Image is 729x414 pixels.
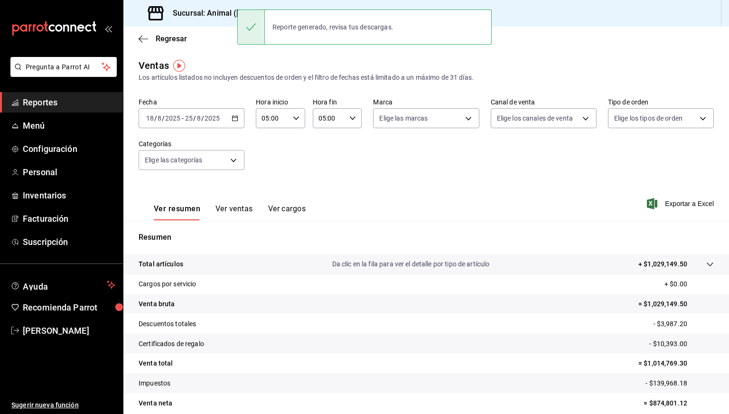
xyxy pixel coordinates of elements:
[23,119,115,132] span: Menú
[638,259,687,269] p: + $1,029,149.50
[379,113,428,123] span: Elige las marcas
[104,25,112,32] button: open_drawer_menu
[139,34,187,43] button: Regresar
[26,62,102,72] span: Pregunta a Parrot AI
[139,259,183,269] p: Total artículos
[265,17,401,38] div: Reporte generado, revisa tus descargas.
[154,114,157,122] span: /
[614,113,682,123] span: Elige los tipos de orden
[165,114,181,122] input: ----
[139,358,173,368] p: Venta total
[146,114,154,122] input: --
[10,57,117,77] button: Pregunta a Parrot AI
[332,259,490,269] p: Da clic en la fila para ver el detalle por tipo de artículo
[313,99,362,105] label: Hora fin
[649,339,714,349] p: - $10,393.00
[23,142,115,155] span: Configuración
[23,96,115,109] span: Reportes
[139,398,172,408] p: Venta neta
[139,299,175,309] p: Venta bruta
[156,34,187,43] span: Regresar
[23,301,115,314] span: Recomienda Parrot
[182,114,184,122] span: -
[638,299,714,309] p: = $1,029,149.50
[196,114,201,122] input: --
[204,114,220,122] input: ----
[139,73,714,83] div: Los artículos listados no incluyen descuentos de orden y el filtro de fechas está limitado a un m...
[23,324,115,337] span: [PERSON_NAME]
[654,319,714,329] p: - $3,987.20
[23,189,115,202] span: Inventarios
[139,232,714,243] p: Resumen
[139,58,169,73] div: Ventas
[497,113,573,123] span: Elige los canales de venta
[145,155,203,165] span: Elige las categorías
[173,60,185,72] img: Tooltip marker
[185,114,193,122] input: --
[23,279,103,291] span: Ayuda
[608,99,714,105] label: Tipo de orden
[7,69,117,79] a: Pregunta a Parrot AI
[139,279,196,289] p: Cargos por servicio
[23,166,115,179] span: Personal
[139,378,170,388] p: Impuestos
[193,114,196,122] span: /
[268,204,306,220] button: Ver cargos
[649,198,714,209] button: Exportar a Excel
[644,398,714,408] p: = $874,801.12
[491,99,597,105] label: Canal de venta
[154,204,200,220] button: Ver resumen
[23,212,115,225] span: Facturación
[139,339,204,349] p: Certificados de regalo
[215,204,253,220] button: Ver ventas
[256,99,305,105] label: Hora inicio
[638,358,714,368] p: = $1,014,769.30
[201,114,204,122] span: /
[154,204,306,220] div: navigation tabs
[157,114,162,122] input: --
[645,378,714,388] p: - $139,968.18
[664,279,714,289] p: + $0.00
[373,99,479,105] label: Marca
[162,114,165,122] span: /
[11,400,115,410] span: Sugerir nueva función
[139,141,244,147] label: Categorías
[23,235,115,248] span: Suscripción
[139,319,196,329] p: Descuentos totales
[139,99,244,105] label: Fecha
[165,8,314,19] h3: Sucursal: Animal ([GEOGRAPHIC_DATA])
